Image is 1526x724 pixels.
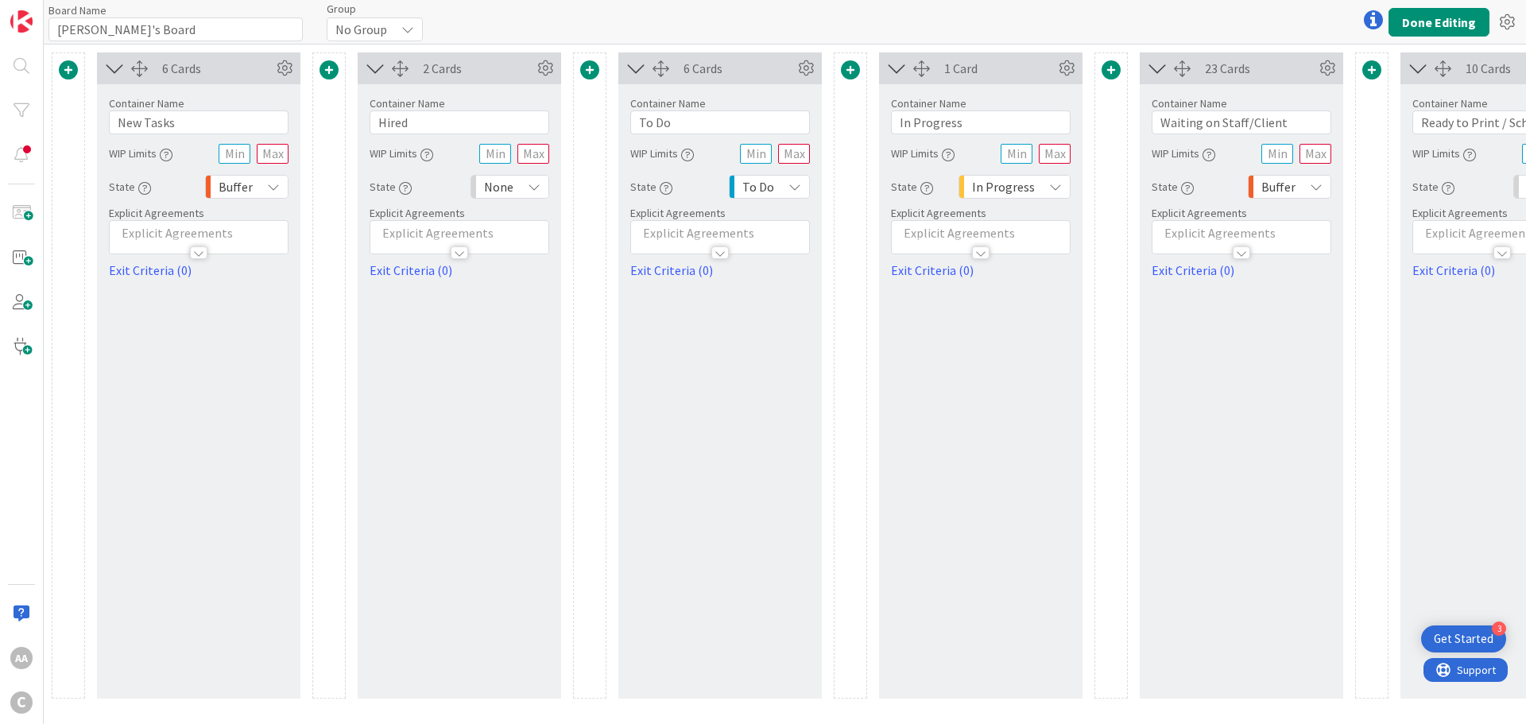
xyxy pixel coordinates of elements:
[1261,144,1293,164] input: Min
[630,261,810,280] a: Exit Criteria (0)
[740,144,772,164] input: Min
[1001,144,1032,164] input: Min
[370,139,433,168] div: WIP Limits
[891,206,986,220] span: Explicit Agreements
[327,3,356,14] span: Group
[484,176,513,198] span: None
[1412,206,1508,220] span: Explicit Agreements
[1261,176,1296,198] span: Buffer
[630,139,694,168] div: WIP Limits
[630,96,706,110] label: Container Name
[742,176,774,198] span: To Do
[891,172,933,201] div: State
[1412,139,1476,168] div: WIP Limits
[257,144,289,164] input: Max
[630,172,672,201] div: State
[684,59,794,78] div: 6 Cards
[423,59,533,78] div: 2 Cards
[48,3,107,17] label: Board Name
[109,96,184,110] label: Container Name
[1421,625,1506,652] div: Open Get Started checklist, remaining modules: 3
[370,206,465,220] span: Explicit Agreements
[335,18,387,41] span: No Group
[517,144,549,164] input: Max
[109,172,151,201] div: State
[10,691,33,714] div: C
[944,59,1055,78] div: 1 Card
[891,139,955,168] div: WIP Limits
[219,176,253,198] span: Buffer
[1299,144,1331,164] input: Max
[109,110,289,134] input: Add container name...
[162,59,273,78] div: 6 Cards
[479,144,511,164] input: Min
[370,172,412,201] div: State
[370,110,549,134] input: Add container name...
[1412,172,1454,201] div: State
[891,110,1071,134] input: Add container name...
[1152,96,1227,110] label: Container Name
[1152,261,1331,280] a: Exit Criteria (0)
[1152,110,1331,134] input: Add container name...
[370,96,445,110] label: Container Name
[10,647,33,669] div: AA
[1152,172,1194,201] div: State
[1412,96,1488,110] label: Container Name
[219,144,250,164] input: Min
[109,261,289,280] a: Exit Criteria (0)
[1039,144,1071,164] input: Max
[109,206,204,220] span: Explicit Agreements
[972,176,1035,198] span: In Progress
[1434,631,1493,647] div: Get Started
[891,261,1071,280] a: Exit Criteria (0)
[33,2,72,21] span: Support
[630,110,810,134] input: Add container name...
[1152,206,1247,220] span: Explicit Agreements
[109,139,172,168] div: WIP Limits
[891,96,966,110] label: Container Name
[370,261,549,280] a: Exit Criteria (0)
[10,10,33,33] img: Visit kanbanzone.com
[1492,621,1506,636] div: 3
[1205,59,1315,78] div: 23 Cards
[1389,8,1489,37] button: Done Editing
[630,206,726,220] span: Explicit Agreements
[778,144,810,164] input: Max
[1152,139,1215,168] div: WIP Limits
